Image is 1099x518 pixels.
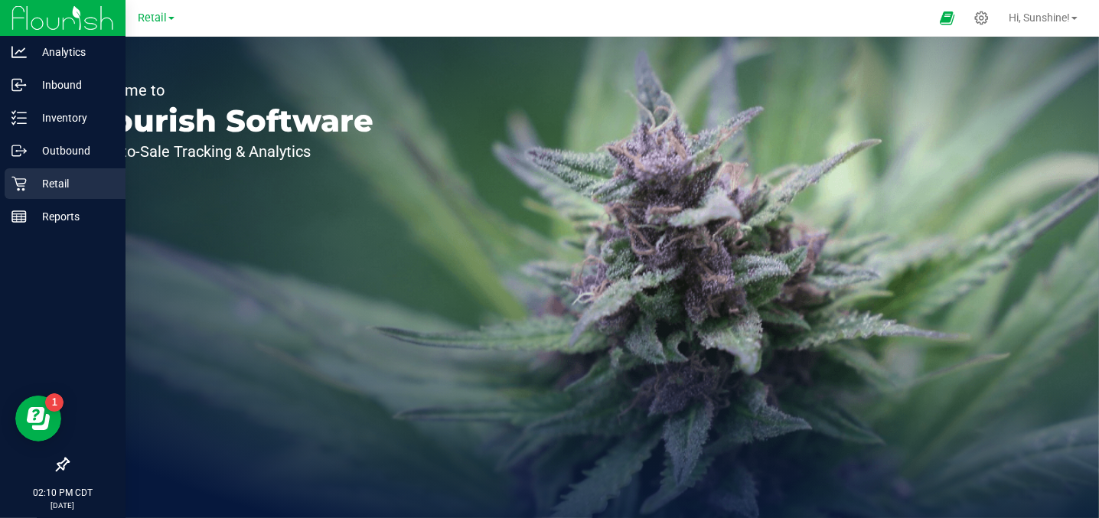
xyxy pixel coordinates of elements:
p: Reports [27,207,119,226]
div: Manage settings [972,11,991,25]
inline-svg: Outbound [11,143,27,158]
p: Welcome to [83,83,373,98]
p: Outbound [27,142,119,160]
p: 02:10 PM CDT [7,486,119,500]
inline-svg: Reports [11,209,27,224]
span: Open Ecommerce Menu [930,3,964,33]
inline-svg: Analytics [11,44,27,60]
p: Analytics [27,43,119,61]
inline-svg: Inbound [11,77,27,93]
span: Hi, Sunshine! [1009,11,1070,24]
inline-svg: Inventory [11,110,27,125]
p: Seed-to-Sale Tracking & Analytics [83,144,373,159]
p: [DATE] [7,500,119,511]
p: Inbound [27,76,119,94]
iframe: Resource center unread badge [45,393,64,412]
p: Flourish Software [83,106,373,136]
inline-svg: Retail [11,176,27,191]
span: Retail [138,11,167,24]
iframe: Resource center [15,396,61,441]
p: Inventory [27,109,119,127]
p: Retail [27,174,119,193]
